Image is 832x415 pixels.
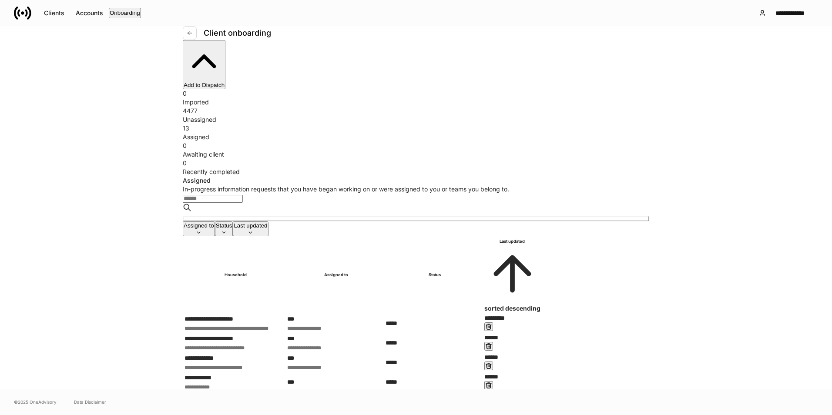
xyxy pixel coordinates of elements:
div: Onboarding [110,9,140,17]
div: 0Imported [183,89,649,107]
h6: Assigned to [287,271,385,279]
div: Unassigned [183,115,649,124]
h6: Last updated [484,237,540,246]
h4: Client onboarding [204,28,271,38]
button: Status [215,221,233,236]
div: Recently completed [183,167,649,176]
div: Last updated [234,222,267,229]
div: Assigned [183,176,649,185]
h6: Household [185,271,286,279]
button: Add to Dispatch [183,40,225,89]
div: Assigned to [184,222,214,229]
div: Assigned [183,133,649,141]
div: Awaiting client [183,150,649,159]
button: Accounts [70,6,109,20]
div: 13Assigned [183,124,649,141]
div: 0 [183,89,649,98]
button: Onboarding [109,8,141,18]
span: Last updatedsorted descending [484,237,540,312]
button: Last updated [233,221,268,236]
div: 4477 [183,107,649,115]
div: 4477Unassigned [183,107,649,124]
button: Assigned to [183,221,215,236]
span: sorted descending [484,305,540,312]
div: Imported [183,98,649,107]
h6: Status [386,271,483,279]
div: Status [216,222,232,229]
div: 13 [183,124,649,133]
div: Add to Dispatch [184,82,225,88]
div: 0 [183,141,649,150]
div: 0 [183,159,649,167]
span: © 2025 OneAdvisory [14,398,57,405]
div: In-progress information requests that you have began working on or were assigned to you or teams ... [183,185,649,194]
button: Clients [38,6,70,20]
div: 0Recently completed [183,159,649,176]
div: 0Awaiting client [183,141,649,159]
div: Accounts [76,9,103,17]
a: Data Disclaimer [74,398,106,405]
div: Clients [44,9,64,17]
